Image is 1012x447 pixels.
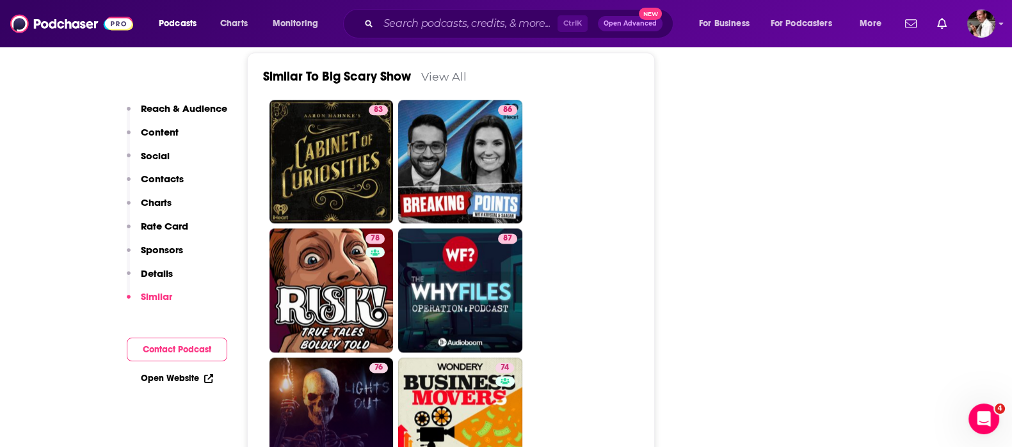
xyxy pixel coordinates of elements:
[127,267,173,291] button: Details
[141,373,213,384] a: Open Website
[771,15,832,33] span: For Podcasters
[690,13,766,34] button: open menu
[355,9,686,38] div: Search podcasts, credits, & more...
[495,363,514,373] a: 74
[860,15,881,33] span: More
[967,10,995,38] button: Show profile menu
[127,126,179,150] button: Content
[264,13,335,34] button: open menu
[967,10,995,38] span: Logged in as Quarto
[263,68,411,84] a: Similar To Big Scary Show
[141,102,227,114] p: Reach & Audience
[127,290,172,314] button: Similar
[273,15,318,33] span: Monitoring
[421,70,467,83] a: View All
[127,150,170,173] button: Social
[141,126,179,138] p: Content
[374,104,383,116] span: 83
[498,233,517,244] a: 87
[598,16,663,31] button: Open AdvancedNew
[371,232,380,245] span: 78
[699,15,750,33] span: For Business
[639,8,662,20] span: New
[141,244,183,256] p: Sponsors
[141,173,184,185] p: Contacts
[501,361,509,374] span: 74
[212,13,255,34] a: Charts
[141,220,188,232] p: Rate Card
[141,196,172,208] p: Charts
[127,173,184,196] button: Contacts
[932,13,952,35] a: Show notifications dropdown
[159,15,197,33] span: Podcasts
[150,13,213,34] button: open menu
[995,404,1005,414] span: 4
[503,104,512,116] span: 86
[398,100,522,224] a: 86
[968,404,999,434] iframe: Intercom live chat
[762,13,851,34] button: open menu
[378,13,558,34] input: Search podcasts, credits, & more...
[558,15,588,32] span: Ctrl K
[374,361,383,374] span: 76
[127,220,188,244] button: Rate Card
[503,232,512,245] span: 87
[127,244,183,267] button: Sponsors
[369,363,388,373] a: 76
[604,20,657,27] span: Open Advanced
[851,13,897,34] button: open menu
[398,228,522,352] a: 87
[127,196,172,220] button: Charts
[10,12,133,36] img: Podchaser - Follow, Share and Rate Podcasts
[141,290,172,302] p: Similar
[365,233,385,244] a: 78
[498,105,517,115] a: 86
[369,105,388,115] a: 83
[900,13,922,35] a: Show notifications dropdown
[127,102,227,126] button: Reach & Audience
[127,338,227,361] button: Contact Podcast
[269,100,394,224] a: 83
[269,228,394,352] a: 78
[141,267,173,279] p: Details
[967,10,995,38] img: User Profile
[141,150,170,162] p: Social
[220,15,248,33] span: Charts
